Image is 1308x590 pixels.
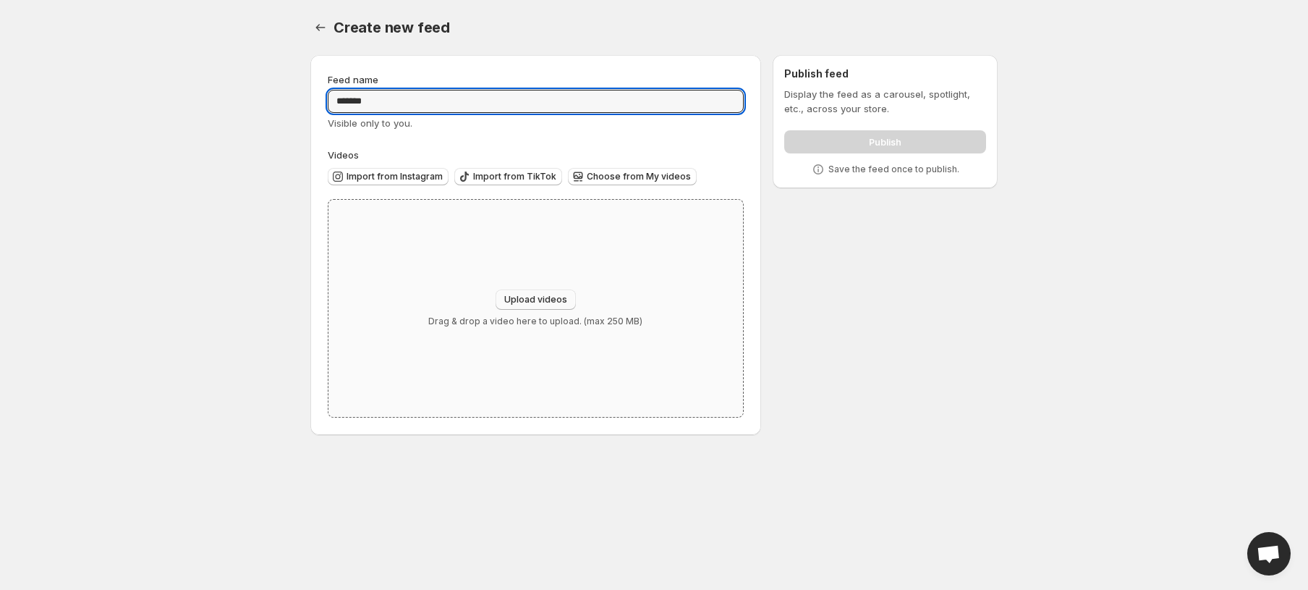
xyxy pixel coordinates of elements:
[1247,532,1291,576] div: Open chat
[328,149,359,161] span: Videos
[828,164,959,175] p: Save the feed once to publish.
[568,168,697,185] button: Choose from My videos
[328,117,412,129] span: Visible only to you.
[587,171,691,182] span: Choose from My videos
[784,67,986,81] h2: Publish feed
[454,168,562,185] button: Import from TikTok
[328,74,378,85] span: Feed name
[347,171,443,182] span: Import from Instagram
[334,19,450,36] span: Create new feed
[310,17,331,38] button: Settings
[496,290,576,310] button: Upload videos
[473,171,556,182] span: Import from TikTok
[504,294,567,305] span: Upload videos
[328,168,449,185] button: Import from Instagram
[428,316,642,327] p: Drag & drop a video here to upload. (max 250 MB)
[784,87,986,116] p: Display the feed as a carousel, spotlight, etc., across your store.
